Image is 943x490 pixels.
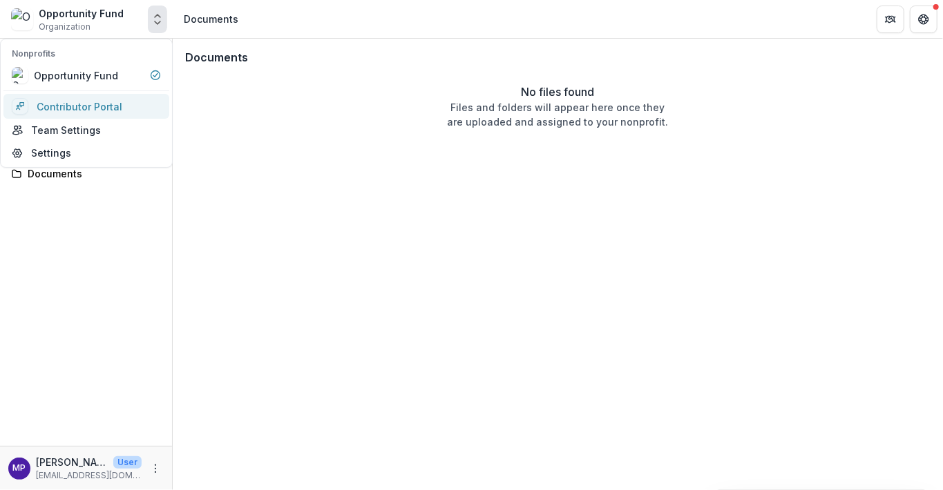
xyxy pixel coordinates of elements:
a: Documents [6,162,166,185]
nav: breadcrumb [178,9,244,29]
p: [EMAIL_ADDRESS][DOMAIN_NAME] [36,469,142,482]
button: Open entity switcher [148,6,167,33]
div: Marge Petruska [13,464,26,473]
button: Partners [877,6,904,33]
div: Documents [184,12,238,26]
p: [PERSON_NAME] [36,455,108,469]
h3: Documents [185,51,248,64]
div: Opportunity Fund [39,6,124,21]
button: More [147,460,164,477]
p: No files found [522,84,595,100]
div: Documents [28,166,155,181]
span: Organization [39,21,91,33]
img: Opportunity Fund [11,8,33,30]
p: Files and folders will appear here once they are uploaded and assigned to your nonprofit. [448,100,669,129]
button: Get Help [910,6,937,33]
p: User [113,456,142,469]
